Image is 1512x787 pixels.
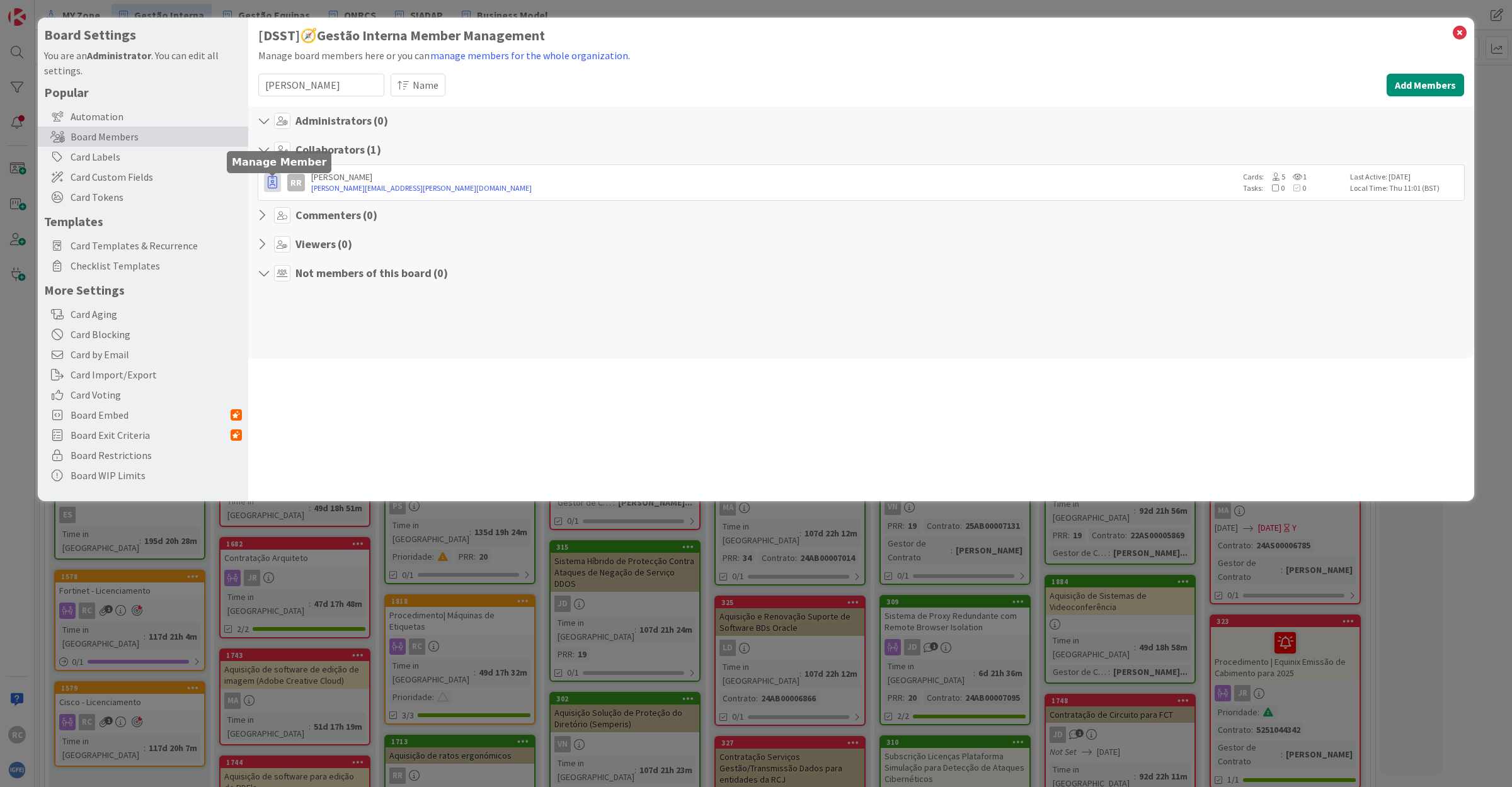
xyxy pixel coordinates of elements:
[71,387,242,402] span: Card Voting
[44,84,242,100] h5: Popular
[71,258,242,273] span: Checklist Templates
[71,407,231,422] span: Board Embed
[430,47,631,64] button: manage members for the whole organization.
[44,213,242,229] h5: Templates
[295,237,352,251] h4: Viewers
[38,147,248,167] div: Card Labels
[287,174,305,191] div: RR
[71,169,242,184] span: Card Custom Fields
[1243,171,1344,183] div: Cards:
[1285,183,1306,193] span: 0
[38,465,248,485] div: Board WIP Limits
[44,282,242,298] h5: More Settings
[295,208,377,222] h4: Commenters
[295,266,448,280] h4: Not members of this board
[374,113,388,128] span: ( 0 )
[258,28,1464,43] h1: [DSST]🧭Gestão Interna Member Management
[232,156,326,168] h5: Manage Member
[38,304,248,324] div: Card Aging
[71,427,231,443] span: Board Exit Criteria
[44,27,242,43] h4: Board Settings
[258,47,1464,64] div: Manage board members here or you can
[1387,74,1464,96] button: Add Members
[1263,183,1285,193] span: 0
[38,106,248,127] div: Automation
[413,77,438,93] span: Name
[367,142,381,157] span: ( 1 )
[1243,183,1344,194] div: Tasks:
[38,365,248,385] div: Card Import/Export
[295,143,381,157] h4: Collaborators
[71,238,242,253] span: Card Templates & Recurrence
[71,347,242,362] span: Card by Email
[338,237,352,251] span: ( 0 )
[391,74,445,96] button: Name
[433,266,448,280] span: ( 0 )
[1350,171,1460,183] div: Last Active: [DATE]
[71,190,242,205] span: Card Tokens
[44,48,242,78] div: You are an . You can edit all settings.
[1264,172,1285,181] span: 5
[1285,172,1307,181] span: 1
[311,171,1237,183] div: [PERSON_NAME]
[295,114,388,128] h4: Administrators
[311,183,1237,194] a: [PERSON_NAME][EMAIL_ADDRESS][PERSON_NAME][DOMAIN_NAME]
[363,208,377,222] span: ( 0 )
[71,448,242,463] span: Board Restrictions
[38,324,248,344] div: Card Blocking
[38,127,248,147] div: Board Members
[258,74,384,96] input: Search...
[1350,183,1460,194] div: Local Time: Thu 11:01 (BST)
[87,49,151,62] b: Administrator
